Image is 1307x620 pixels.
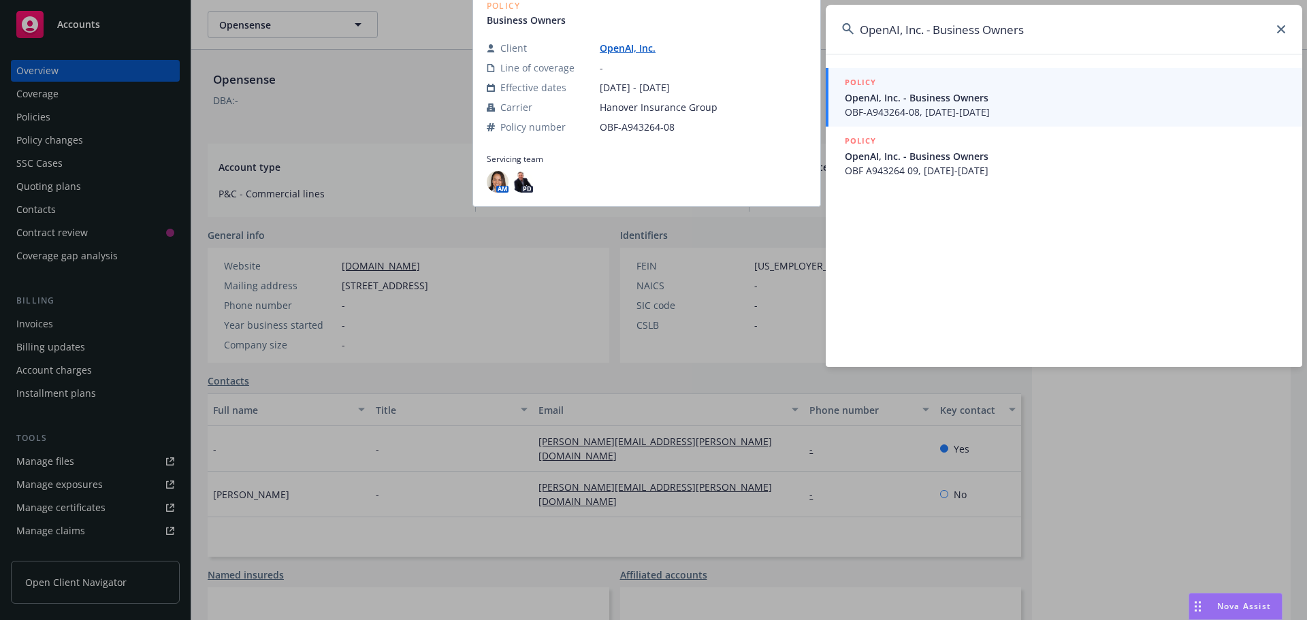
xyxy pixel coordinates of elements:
div: Drag to move [1189,593,1206,619]
h5: POLICY [845,134,876,148]
span: OBF-A943264-08, [DATE]-[DATE] [845,105,1286,119]
span: Nova Assist [1217,600,1271,612]
span: OpenAI, Inc. - Business Owners [845,149,1286,163]
h5: POLICY [845,76,876,89]
a: POLICYOpenAI, Inc. - Business OwnersOBF-A943264-08, [DATE]-[DATE] [826,68,1302,127]
button: Nova Assist [1189,593,1282,620]
input: Search... [826,5,1302,54]
span: OBF A943264 09, [DATE]-[DATE] [845,163,1286,178]
span: OpenAI, Inc. - Business Owners [845,91,1286,105]
a: POLICYOpenAI, Inc. - Business OwnersOBF A943264 09, [DATE]-[DATE] [826,127,1302,185]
